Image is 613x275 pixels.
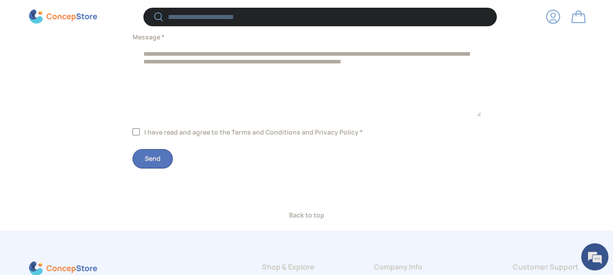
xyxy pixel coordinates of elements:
[149,5,171,26] div: Minimize live chat window
[5,181,173,212] textarea: Type your message and hit 'Enter'
[29,10,97,24] img: ConcepStore
[132,127,366,137] label: I have read and agree to the Terms and Conditions and Privacy Policy *
[132,149,173,169] button: Send
[53,81,125,172] span: We're online!
[47,51,152,63] div: Chat with us now
[132,32,481,42] label: Message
